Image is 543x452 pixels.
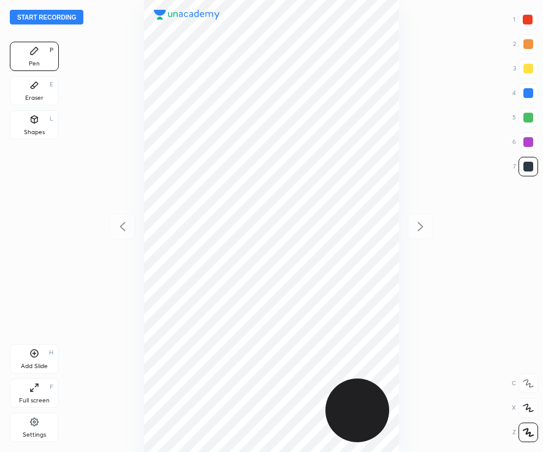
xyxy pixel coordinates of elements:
div: 7 [513,157,538,176]
img: logo.38c385cc.svg [154,10,220,20]
div: 4 [512,83,538,103]
div: 1 [513,10,537,29]
div: Full screen [19,397,50,404]
div: Eraser [25,95,44,101]
div: 6 [512,132,538,152]
div: Pen [29,61,40,67]
div: Shapes [24,129,45,135]
div: X [512,398,538,418]
div: E [50,81,53,88]
div: Z [512,423,538,442]
div: C [512,374,538,393]
div: 5 [512,108,538,127]
div: H [49,350,53,356]
div: 3 [513,59,538,78]
div: F [50,384,53,390]
div: Settings [23,432,46,438]
div: Add Slide [21,363,48,369]
div: P [50,47,53,53]
div: 2 [513,34,538,54]
div: L [50,116,53,122]
button: Start recording [10,10,83,24]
